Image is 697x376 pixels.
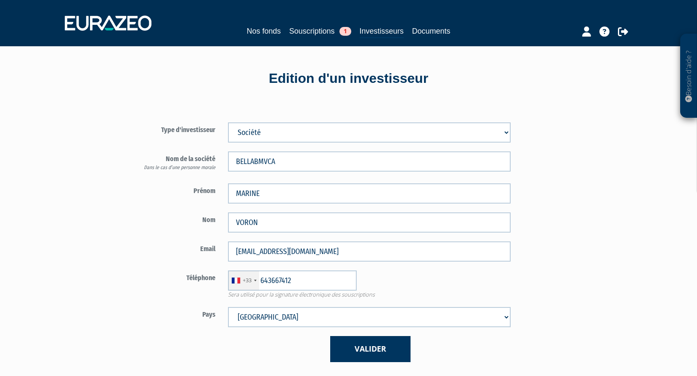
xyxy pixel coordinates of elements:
img: 1732889491-logotype_eurazeo_blanc_rvb.png [65,16,151,31]
label: Nom de la société [124,151,222,171]
label: Pays [124,307,222,320]
div: +33 [243,276,252,284]
div: Dans le cas d’une personne morale [130,164,216,171]
label: Email [124,241,222,254]
a: Documents [412,25,451,37]
a: Souscriptions1 [289,25,351,37]
div: France: +33 [228,271,259,290]
p: Besoin d'aide ? [684,38,694,114]
div: Edition d'un investisseur [109,69,588,88]
a: Nos fonds [246,25,281,37]
label: Téléphone [124,270,222,283]
label: Prénom [124,183,222,196]
label: Nom [124,212,222,225]
a: Investisseurs [360,25,404,38]
label: Type d'investisseur [124,122,222,135]
button: Valider [330,336,411,362]
span: 1 [339,27,351,36]
span: Sera utilisé pour la signature électronique des souscriptions [222,291,517,299]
